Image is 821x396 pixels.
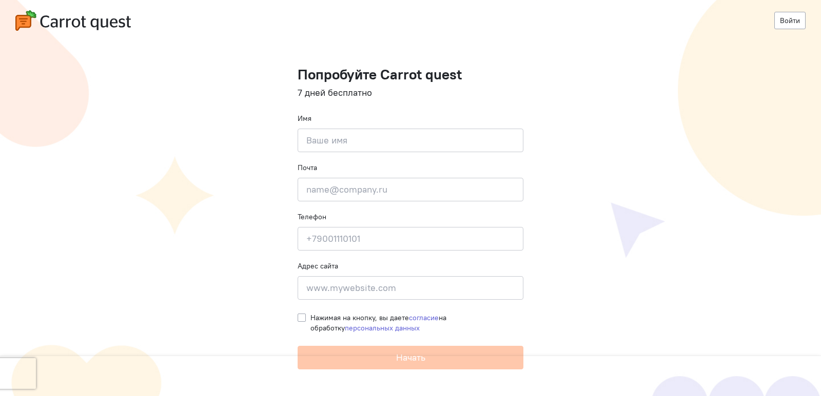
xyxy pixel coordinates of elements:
a: согласие [409,313,439,322]
label: Телефон [298,212,326,222]
input: Ваше имя [298,129,523,152]
a: Войти [774,12,806,29]
span: Нажимая на кнопку, вы даете на обработку [310,313,446,332]
a: персональных данных [345,323,420,332]
input: www.mywebsite.com [298,276,523,300]
img: carrot-quest-logo.svg [15,10,131,31]
input: +79001110101 [298,227,523,251]
span: Начать [396,351,425,363]
h4: 7 дней бесплатно [298,88,523,98]
label: Почта [298,162,317,173]
h1: Попробуйте Carrot quest [298,67,523,82]
button: Начать [298,346,523,369]
input: name@company.ru [298,178,523,201]
label: Адрес сайта [298,261,338,271]
label: Имя [298,113,311,123]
